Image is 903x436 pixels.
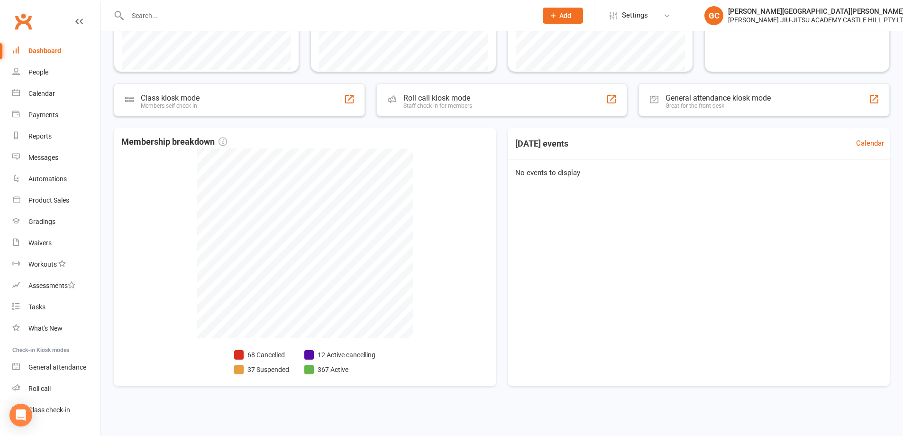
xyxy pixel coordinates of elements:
a: Tasks [12,297,100,318]
li: 367 Active [304,364,375,375]
div: What's New [28,325,63,332]
h3: [DATE] events [508,135,576,152]
button: Add [543,8,583,24]
li: 68 Cancelled [234,350,289,360]
span: Settings [622,5,648,26]
div: People [28,68,48,76]
div: Great for the front desk [666,102,771,109]
li: 37 Suspended [234,364,289,375]
div: General attendance kiosk mode [666,93,771,102]
div: Roll call [28,385,51,392]
a: Assessments [12,275,100,297]
div: Workouts [28,260,57,268]
a: Product Sales [12,190,100,211]
div: Gradings [28,218,55,225]
a: General attendance kiosk mode [12,357,100,378]
div: Messages [28,154,58,161]
a: Messages [12,147,100,168]
a: People [12,62,100,83]
a: Dashboard [12,40,100,62]
div: No events to display [504,159,894,186]
div: Roll call kiosk mode [403,93,472,102]
div: Class kiosk mode [141,93,200,102]
div: Reports [28,132,52,140]
div: Open Intercom Messenger [9,404,32,427]
span: Membership breakdown [121,135,227,149]
li: 12 Active cancelling [304,350,375,360]
a: What's New [12,318,100,339]
div: Tasks [28,303,46,311]
div: Staff check-in for members [403,102,472,109]
a: Calendar [856,138,884,149]
div: Automations [28,175,67,183]
a: Payments [12,104,100,126]
div: Members self check-in [141,102,200,109]
a: Waivers [12,232,100,254]
div: Product Sales [28,196,69,204]
div: Calendar [28,90,55,97]
a: Class kiosk mode [12,399,100,421]
div: Class check-in [28,406,70,414]
a: Roll call [12,378,100,399]
a: Calendar [12,83,100,104]
a: Automations [12,168,100,190]
a: Clubworx [11,9,35,33]
div: GC [704,6,723,25]
a: Gradings [12,211,100,232]
div: Waivers [28,239,52,247]
div: General attendance [28,363,86,371]
a: Reports [12,126,100,147]
a: Workouts [12,254,100,275]
span: Add [559,12,571,19]
input: Search... [125,9,530,22]
div: Dashboard [28,47,61,55]
div: Payments [28,111,58,119]
div: Assessments [28,282,75,289]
